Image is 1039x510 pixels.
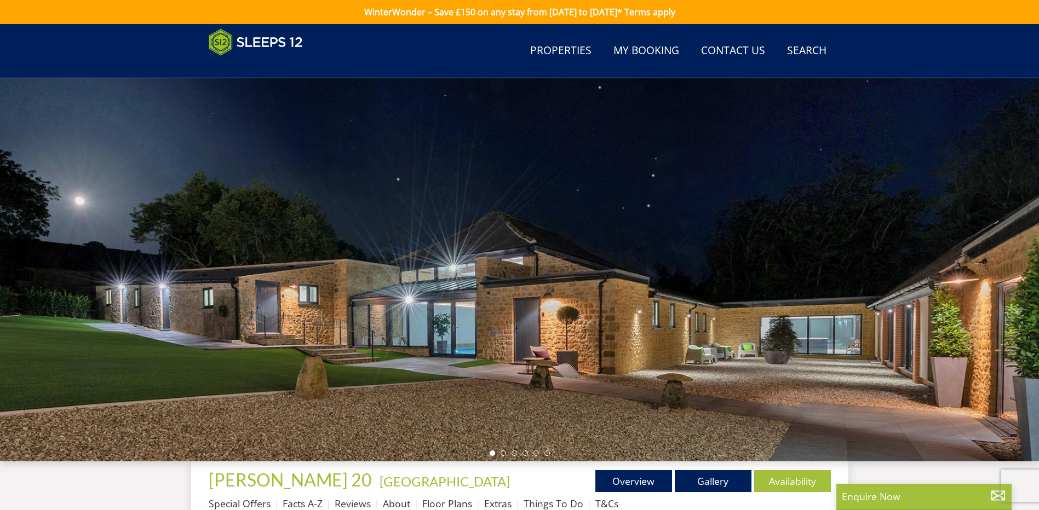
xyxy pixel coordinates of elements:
[380,473,510,489] a: [GEOGRAPHIC_DATA]
[209,497,271,510] a: Special Offers
[283,497,323,510] a: Facts A-Z
[524,497,583,510] a: Things To Do
[697,39,770,63] a: Contact Us
[783,39,831,63] a: Search
[526,39,596,63] a: Properties
[609,39,684,63] a: My Booking
[595,497,618,510] a: T&Cs
[209,28,303,56] img: Sleeps 12
[675,470,751,492] a: Gallery
[422,497,472,510] a: Floor Plans
[375,473,510,489] span: -
[383,497,410,510] a: About
[209,469,372,490] span: [PERSON_NAME] 20
[203,62,318,72] iframe: Customer reviews powered by Trustpilot
[335,497,371,510] a: Reviews
[209,469,375,490] a: [PERSON_NAME] 20
[484,497,512,510] a: Extras
[842,489,1006,503] p: Enquire Now
[595,470,672,492] a: Overview
[754,470,831,492] a: Availability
